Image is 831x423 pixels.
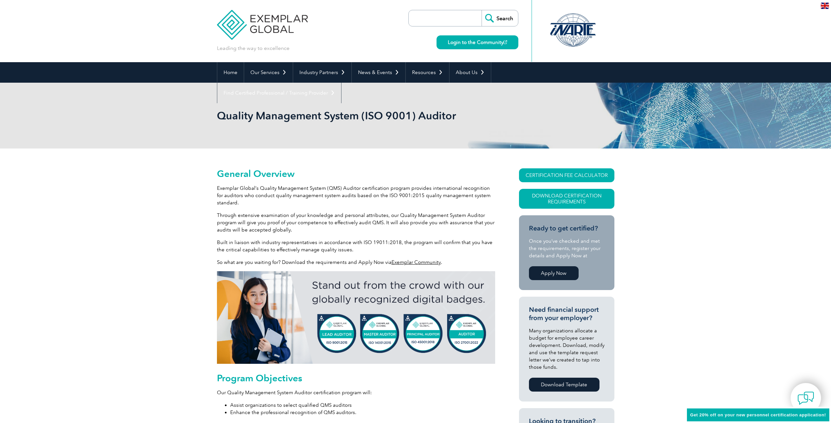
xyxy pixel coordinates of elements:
[230,402,495,409] li: Assist organizations to select qualified QMS auditors
[529,237,604,259] p: Once you’ve checked and met the requirements, register your details and Apply Now at
[217,259,495,266] p: So what are you waiting for? Download the requirements and Apply Now via .
[244,62,293,83] a: Our Services
[406,62,449,83] a: Resources
[217,168,495,179] h2: General Overview
[690,412,826,417] span: Get 20% off on your new personnel certification application!
[217,373,495,383] h2: Program Objectives
[519,189,614,209] a: Download Certification Requirements
[230,409,495,416] li: Enhance the professional recognition of QMS auditors.
[529,224,604,233] h3: Ready to get certified?
[529,306,604,322] h3: Need financial support from your employer?
[217,239,495,253] p: Built in liaison with industry representatives in accordance with ISO 19011:2018, the program wil...
[217,389,495,396] p: Our Quality Management System Auditor certification program will:
[217,45,289,52] p: Leading the way to excellence
[529,378,599,392] a: Download Template
[798,390,814,406] img: contact-chat.png
[529,327,604,371] p: Many organizations allocate a budget for employee career development. Download, modify and use th...
[217,271,495,364] img: badges
[217,185,495,206] p: Exemplar Global’s Quality Management System (QMS) Auditor certification program provides internat...
[352,62,405,83] a: News & Events
[437,35,518,49] a: Login to the Community
[217,62,244,83] a: Home
[503,40,507,44] img: open_square.png
[519,168,614,182] a: CERTIFICATION FEE CALCULATOR
[482,10,518,26] input: Search
[217,212,495,233] p: Through extensive examination of your knowledge and personal attributes, our Quality Management S...
[391,259,441,265] a: Exemplar Community
[821,3,829,9] img: en
[217,83,341,103] a: Find Certified Professional / Training Provider
[529,266,579,280] a: Apply Now
[293,62,351,83] a: Industry Partners
[449,62,491,83] a: About Us
[217,109,471,122] h1: Quality Management System (ISO 9001) Auditor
